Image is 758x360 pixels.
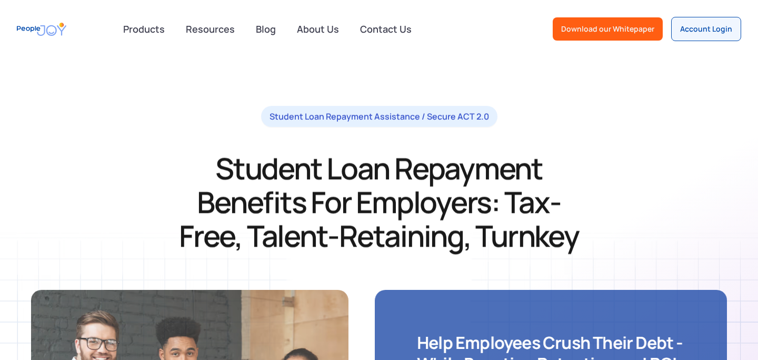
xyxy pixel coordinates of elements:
[680,24,732,34] div: Account Login
[117,18,171,40] div: Products
[270,110,489,123] div: Student Loan Repayment Assistance / Secure ACT 2.0
[291,17,345,41] a: About Us
[553,17,663,41] a: Download our Whitepaper
[354,17,418,41] a: Contact Us
[177,151,581,252] h1: Student Loan Repayment Benefits for Employers: Tax-Free, Talent-Retaining, Turnkey
[179,17,241,41] a: Resources
[561,24,654,34] div: Download our Whitepaper
[250,17,282,41] a: Blog
[17,17,66,41] a: home
[671,17,741,41] a: Account Login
